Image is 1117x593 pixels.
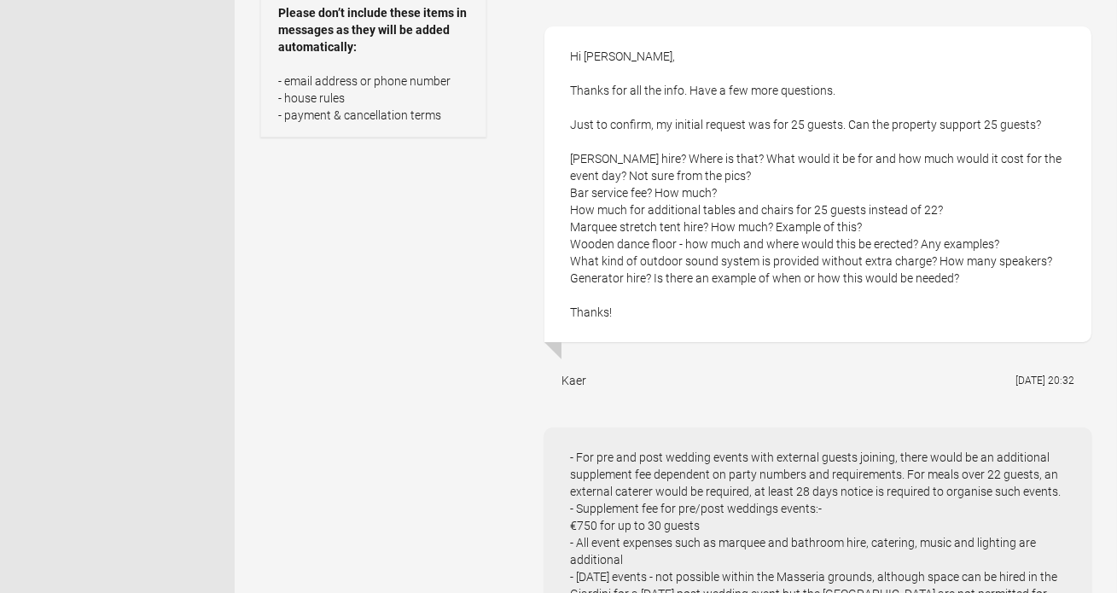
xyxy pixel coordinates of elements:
strong: Please don’t include these items in messages as they will be added automatically: [278,4,468,55]
p: - email address or phone number - house rules - payment & cancellation terms [278,73,468,124]
div: Hi [PERSON_NAME], Thanks for all the info. Have a few more questions. Just to confirm, my initial... [544,26,1091,342]
flynt-date-display: [DATE] 20:32 [1015,375,1074,387]
div: Kaer [561,372,586,389]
